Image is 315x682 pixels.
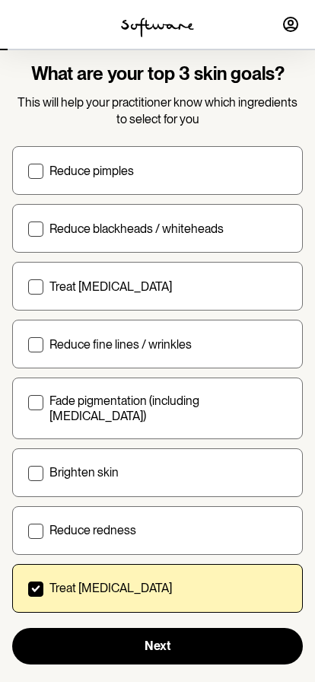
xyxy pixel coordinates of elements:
span: This will help your practitioner know which ingredients to select for you [17,95,297,126]
h1: What are your top 3 skin goals? [31,65,285,82]
p: Reduce pimples [49,164,134,178]
p: Fade pigmentation (including [MEDICAL_DATA]) [49,394,287,422]
span: Next [145,639,170,653]
p: Reduce fine lines / wrinkles [49,337,192,352]
p: Reduce blackheads / whiteheads [49,221,224,236]
p: Reduce redness [49,523,136,537]
p: Treat [MEDICAL_DATA] [49,581,172,595]
img: software logo [121,18,194,37]
button: Next [12,628,303,664]
p: Treat [MEDICAL_DATA] [49,279,172,294]
p: Brighten skin [49,465,119,480]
